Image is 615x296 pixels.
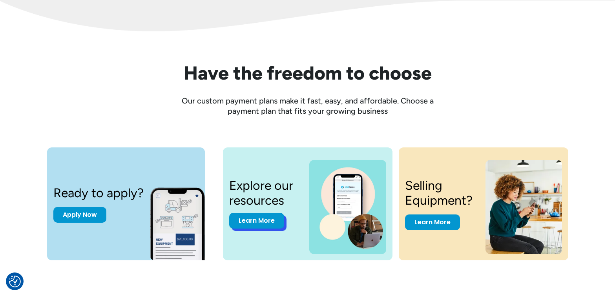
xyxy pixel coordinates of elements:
a: Apply Now [53,207,106,223]
h3: Selling Equipment? [405,178,476,208]
a: Learn More [229,213,284,229]
h3: Explore our resources [229,178,300,208]
h3: Ready to apply? [53,185,144,200]
div: Our custom payment plans make it fast, easy, and affordable. Choose a payment plan that fits your... [170,96,445,116]
h2: Have the freedom to choose [57,63,559,84]
img: New equipment quote on the screen of a smart phone [150,179,219,260]
a: Learn More [405,214,460,230]
button: Consent Preferences [9,276,21,287]
img: Revisit consent button [9,276,21,287]
img: a photo of a man on a laptop and a cell phone [309,160,386,254]
img: a woman sitting on a stool looking at her cell phone [485,160,562,254]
